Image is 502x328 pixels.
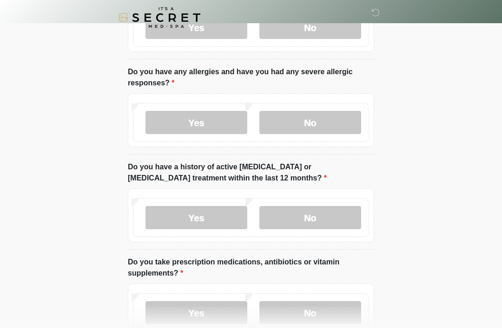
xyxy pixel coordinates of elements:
[145,206,247,229] label: Yes
[259,111,361,134] label: No
[145,301,247,324] label: Yes
[128,161,374,184] label: Do you have a history of active [MEDICAL_DATA] or [MEDICAL_DATA] treatment within the last 12 mon...
[128,66,374,89] label: Do you have any allergies and have you had any severe allergic responses?
[119,7,200,28] img: It's A Secret Med Spa Logo
[259,206,361,229] label: No
[259,301,361,324] label: No
[145,111,247,134] label: Yes
[128,257,374,279] label: Do you take prescription medications, antibiotics or vitamin supplements?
